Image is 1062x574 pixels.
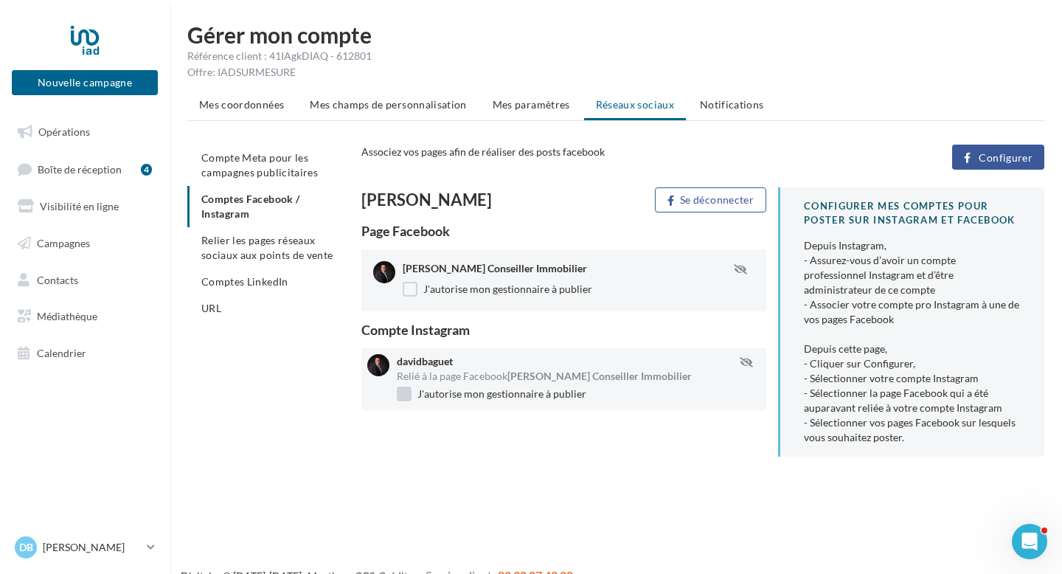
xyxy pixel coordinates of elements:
[9,191,161,222] a: Visibilité en ligne
[655,187,766,212] button: Se déconnecter
[37,310,97,322] span: Médiathèque
[700,98,764,111] span: Notifications
[187,49,1044,63] div: Référence client : 41IAgkDIAQ - 612801
[361,323,766,336] div: Compte Instagram
[507,370,692,382] span: [PERSON_NAME] Conseiller Immobilier
[310,98,467,111] span: Mes champs de personnalisation
[403,262,587,274] span: [PERSON_NAME] Conseiller Immobilier
[43,540,141,555] p: [PERSON_NAME]
[9,265,161,296] a: Contacts
[361,224,766,238] div: Page Facebook
[37,347,86,359] span: Calendrier
[199,98,284,111] span: Mes coordonnées
[361,192,558,208] div: [PERSON_NAME]
[9,338,161,369] a: Calendrier
[187,24,1044,46] h1: Gérer mon compte
[397,355,453,367] span: davidbaguet
[141,164,152,176] div: 4
[397,369,760,384] div: Relié à la page Facebook
[9,301,161,332] a: Médiathèque
[952,145,1044,170] button: Configurer
[38,162,122,175] span: Boîte de réception
[38,125,90,138] span: Opérations
[12,533,158,561] a: DB [PERSON_NAME]
[9,228,161,259] a: Campagnes
[979,152,1032,164] span: Configurer
[9,153,161,185] a: Boîte de réception4
[187,65,1044,80] div: Offre: IADSURMESURE
[201,275,288,288] span: Comptes LinkedIn
[493,98,570,111] span: Mes paramètres
[37,273,78,286] span: Contacts
[12,70,158,95] button: Nouvelle campagne
[9,117,161,148] a: Opérations
[804,238,1021,445] div: Depuis Instagram, - Assurez-vous d’avoir un compte professionnel Instagram et d’être administrate...
[1012,524,1047,559] iframe: Intercom live chat
[201,151,318,179] span: Compte Meta pour les campagnes publicitaires
[19,540,33,555] span: DB
[361,145,605,158] span: Associez vos pages afin de réaliser des posts facebook
[201,234,333,261] span: Relier les pages réseaux sociaux aux points de vente
[397,387,586,401] label: J'autorise mon gestionnaire à publier
[804,199,1021,227] div: CONFIGURER MES COMPTES POUR POSTER sur instagram et facebook
[403,282,592,297] label: J'autorise mon gestionnaire à publier
[40,200,119,212] span: Visibilité en ligne
[37,237,90,249] span: Campagnes
[201,302,221,314] span: URL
